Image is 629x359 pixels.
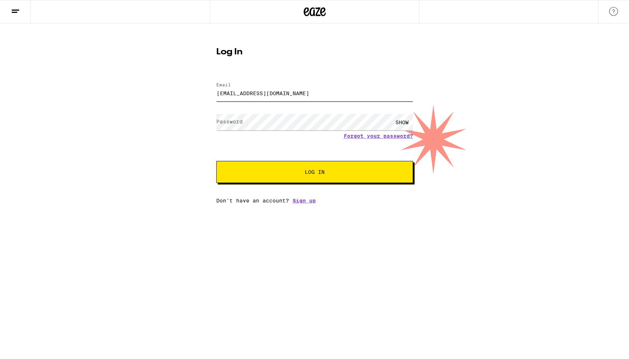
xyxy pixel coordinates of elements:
div: SHOW [391,114,413,130]
div: Don't have an account? [216,198,413,204]
button: Log In [216,161,413,183]
span: Log In [305,169,325,175]
a: Forgot your password? [344,133,413,139]
h1: Log In [216,48,413,57]
span: Hi. Need any help? [4,5,53,11]
a: Sign up [293,198,316,204]
label: Password [216,119,243,125]
input: Email [216,85,413,101]
label: Email [216,82,231,87]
